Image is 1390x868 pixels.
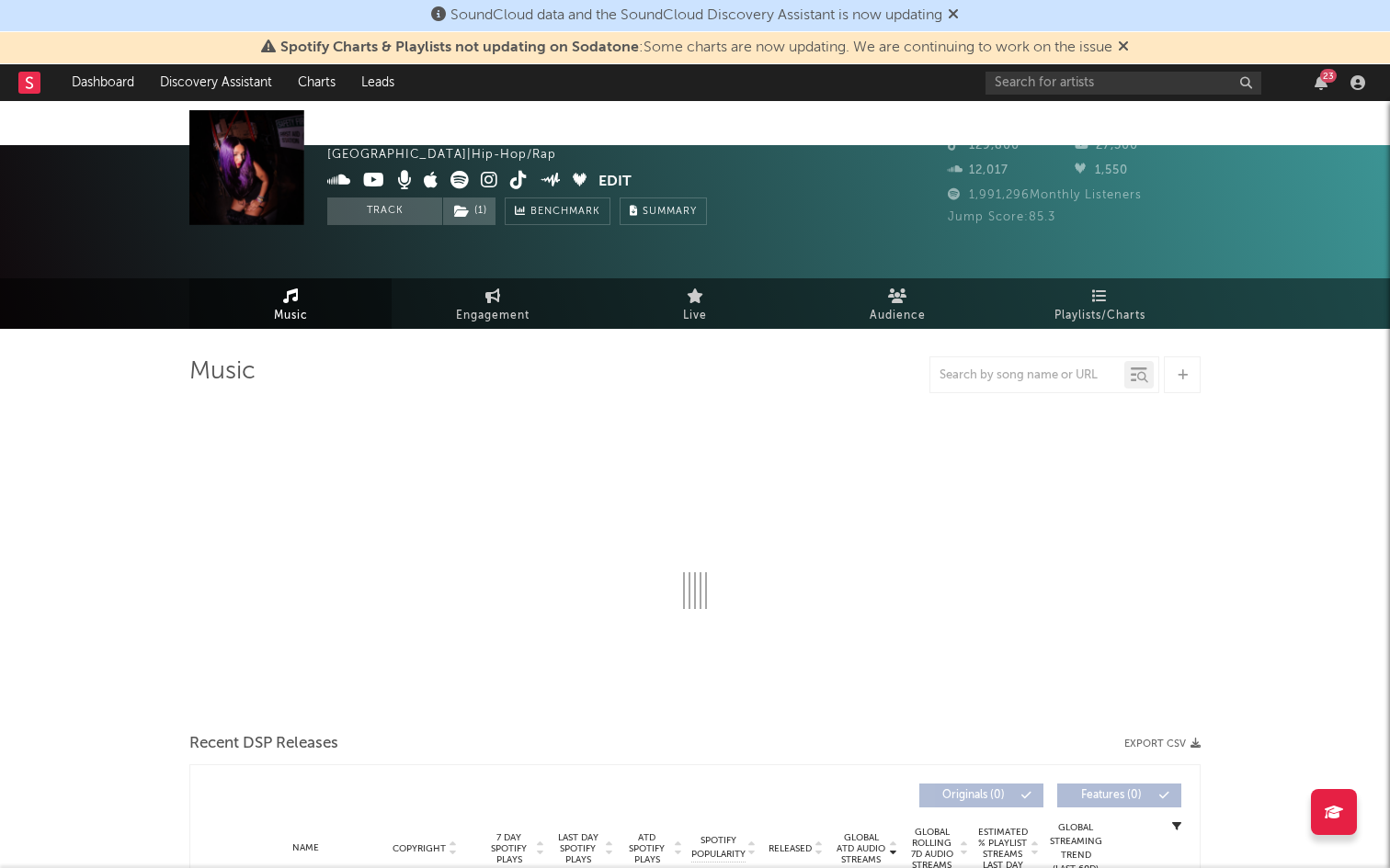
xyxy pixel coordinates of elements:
[348,64,407,101] a: Leads
[285,64,348,101] a: Charts
[1069,790,1154,801] span: Features ( 0 )
[59,64,147,101] a: Dashboard
[456,305,530,327] span: Engagement
[245,841,366,855] div: Name
[948,164,1008,176] span: 12,017
[327,144,577,166] div: [GEOGRAPHIC_DATA] | Hip-Hop/Rap
[622,832,671,865] span: ATD Spotify Plays
[443,197,496,225] button: (1)
[643,207,697,217] span: Summary
[1075,140,1138,152] span: 27,300
[836,832,886,865] span: Global ATD Audio Streams
[274,305,308,327] span: Music
[442,197,496,225] span: ( 1 )
[769,843,812,854] span: Released
[930,368,1124,383] input: Search by song name or URL
[147,64,285,101] a: Discovery Assistant
[1124,738,1201,750] button: Export CSV
[1315,75,1327,90] button: 23
[796,278,998,329] a: Audience
[484,832,533,865] span: 7 Day Spotify Plays
[505,197,610,225] a: Benchmark
[594,278,796,329] a: Live
[870,305,926,327] span: Audience
[1118,40,1129,55] span: Dismiss
[393,843,446,854] span: Copyright
[598,171,632,194] button: Edit
[189,733,338,755] span: Recent DSP Releases
[1057,783,1181,807] button: Features(0)
[948,140,1020,152] span: 129,800
[919,783,1043,807] button: Originals(0)
[280,40,639,55] span: Spotify Charts & Playlists not updating on Sodatone
[931,790,1016,801] span: Originals ( 0 )
[1075,164,1128,176] span: 1,550
[620,197,707,225] button: Summary
[948,189,1142,201] span: 1,991,296 Monthly Listeners
[998,278,1201,329] a: Playlists/Charts
[1054,305,1145,327] span: Playlists/Charts
[327,197,442,225] button: Track
[1320,69,1337,83] div: 23
[683,305,707,327] span: Live
[553,832,602,865] span: Last Day Spotify Plays
[948,8,959,23] span: Dismiss
[691,834,746,862] span: Spotify Popularity
[986,72,1261,95] input: Search for artists
[392,278,594,329] a: Engagement
[530,201,600,223] span: Benchmark
[280,40,1112,55] span: : Some charts are now updating. We are continuing to work on the issue
[189,278,392,329] a: Music
[450,8,942,23] span: SoundCloud data and the SoundCloud Discovery Assistant is now updating
[948,211,1055,223] span: Jump Score: 85.3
